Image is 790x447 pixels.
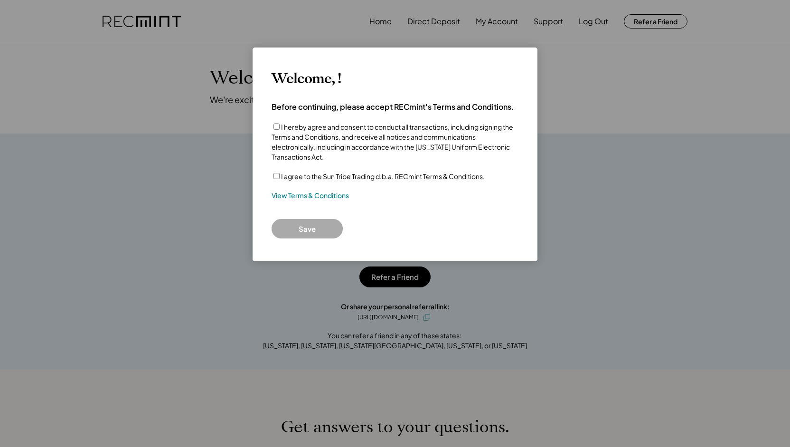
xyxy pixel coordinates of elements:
h3: Welcome, ! [272,70,341,87]
h4: Before continuing, please accept RECmint's Terms and Conditions. [272,102,514,112]
a: View Terms & Conditions [272,191,349,200]
label: I agree to the Sun Tribe Trading d.b.a. RECmint Terms & Conditions. [281,172,485,181]
label: I hereby agree and consent to conduct all transactions, including signing the Terms and Condition... [272,123,513,161]
button: Save [272,219,343,238]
